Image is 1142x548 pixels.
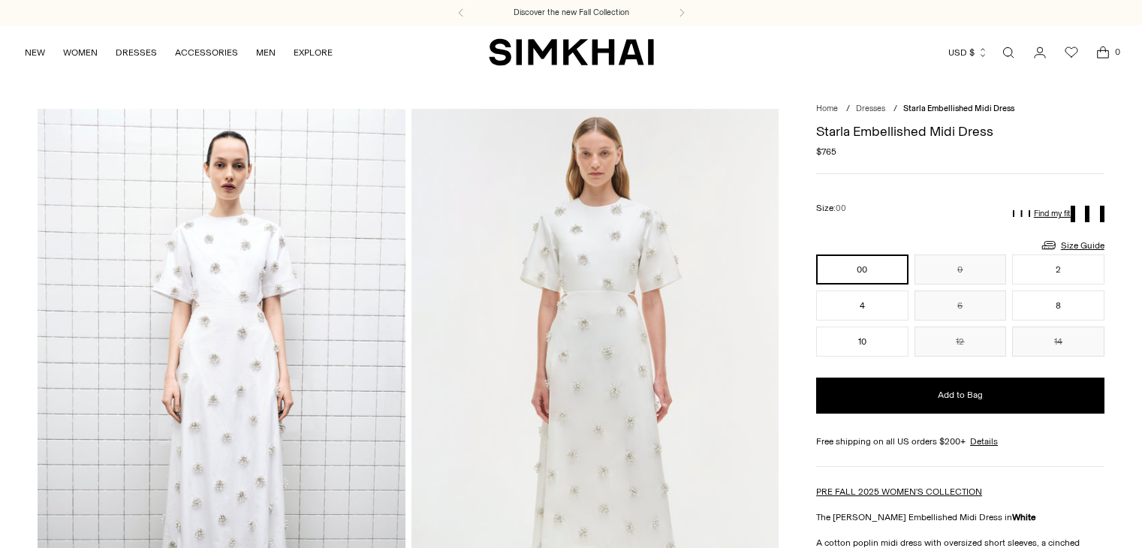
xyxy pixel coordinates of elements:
[256,36,276,69] a: MEN
[816,201,846,215] label: Size:
[816,103,1104,116] nav: breadcrumbs
[1088,38,1118,68] a: Open cart modal
[938,389,983,402] span: Add to Bag
[903,104,1014,113] span: Starla Embellished Midi Dress
[175,36,238,69] a: ACCESSORIES
[816,145,836,158] span: $765
[294,36,333,69] a: EXPLORE
[25,36,45,69] a: NEW
[948,36,988,69] button: USD $
[1012,291,1104,321] button: 8
[1012,254,1104,285] button: 2
[856,104,885,113] a: Dresses
[816,510,1104,524] p: The [PERSON_NAME] Embellished Midi Dress in
[816,378,1104,414] button: Add to Bag
[836,203,846,213] span: 00
[1110,45,1124,59] span: 0
[489,38,654,67] a: SIMKHAI
[816,104,838,113] a: Home
[816,291,908,321] button: 4
[514,7,629,19] a: Discover the new Fall Collection
[1040,236,1104,254] a: Size Guide
[816,327,908,357] button: 10
[915,291,1007,321] button: 6
[915,327,1007,357] button: 12
[816,486,982,497] a: PRE FALL 2025 WOMEN'S COLLECTION
[816,254,908,285] button: 00
[1025,38,1055,68] a: Go to the account page
[816,125,1104,138] h1: Starla Embellished Midi Dress
[993,38,1023,68] a: Open search modal
[915,254,1007,285] button: 0
[1056,38,1086,68] a: Wishlist
[893,103,897,116] div: /
[1012,327,1104,357] button: 14
[816,435,1104,448] div: Free shipping on all US orders $200+
[970,435,998,448] a: Details
[846,103,850,116] div: /
[116,36,157,69] a: DRESSES
[63,36,98,69] a: WOMEN
[1012,512,1036,522] strong: White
